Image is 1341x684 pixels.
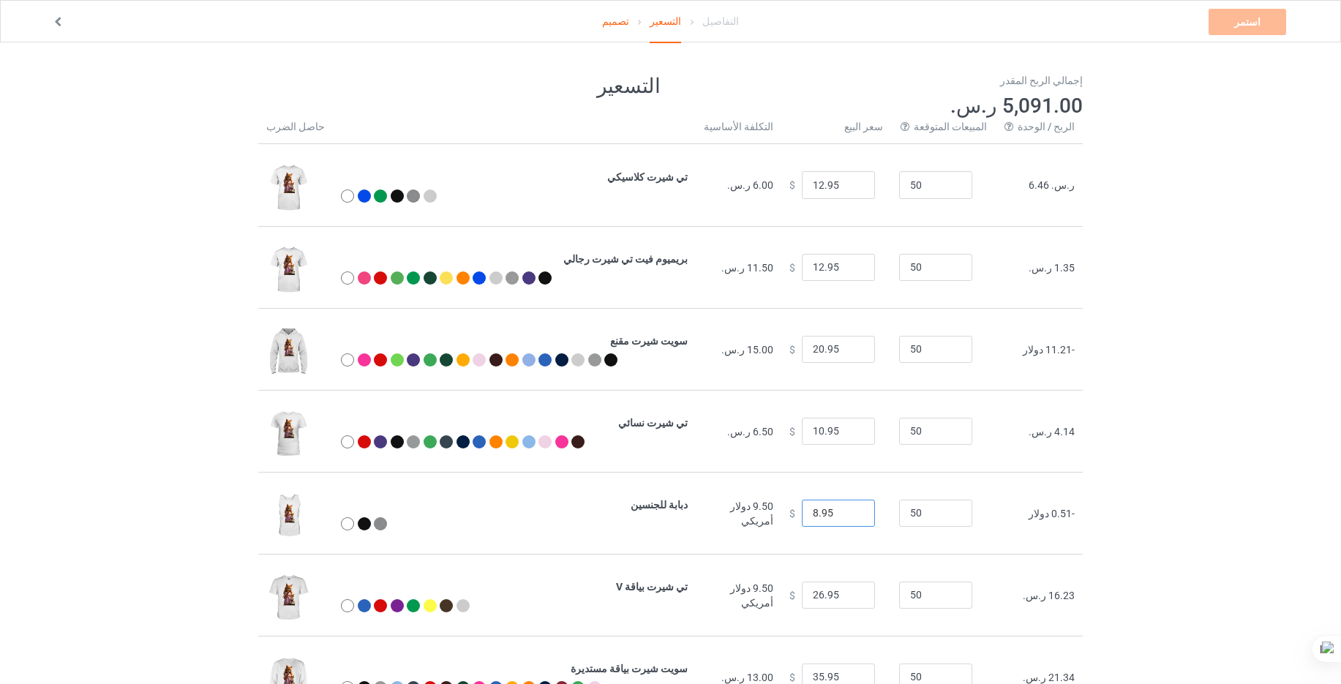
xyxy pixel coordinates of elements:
span: 15.00 ر.س. [721,344,773,356]
span: -0.51 دولار [1029,508,1075,519]
span: 6.50 ر.س. [727,426,773,437]
div: إجمالي الربح المقدر [681,73,1083,88]
span: $ [789,425,795,437]
span: 9.50 دولار أمريكي [730,500,773,527]
th: سعر البيع [781,119,891,144]
th: التكلفة الأساسية [696,119,781,144]
div: التفاصيل [702,1,739,42]
span: ر.س. 6.46 [1029,179,1075,191]
span: $ [789,507,795,519]
img: heather_texture.png [407,189,420,203]
span: 5,091.00 ر.س. [950,94,1083,118]
span: 1.35 ر.س. [1029,262,1075,274]
span: 4.14 ر.س. [1029,426,1075,437]
b: تي شيرت بياقة V [616,581,688,593]
span: 6.00 ر.س. [727,179,773,191]
span: $ [789,261,795,273]
span: -11.21 دولار [1023,344,1075,356]
span: $ [789,671,795,683]
div: التسعير [650,1,681,43]
h1: التسعير [258,73,661,99]
span: 11.50 ر.س. [721,262,773,274]
span: 16.23 ر.س. [1023,590,1075,601]
span: 9.50 دولار أمريكي [730,582,773,609]
b: سويت شيرت مقنع [610,335,688,347]
span: 21.34 ر.س. [1023,672,1075,683]
span: $ [789,343,795,355]
th: حاصل الضرب [258,119,333,144]
img: heather_texture.png [374,517,387,530]
a: تصميم [602,1,629,42]
b: بريميوم فيت تي شيرت رجالي [563,253,688,265]
b: سويت شيرت بياقة مستديرة [571,663,688,674]
img: heather_texture.png [506,271,519,285]
b: تي شيرت كلاسيكي [607,171,688,183]
span: $ [789,179,795,191]
span: $ [789,589,795,601]
b: تي شيرت نسائي [618,417,688,429]
span: 13.00 ر.س. [721,672,773,683]
b: دبابة للجنسين [631,499,688,511]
